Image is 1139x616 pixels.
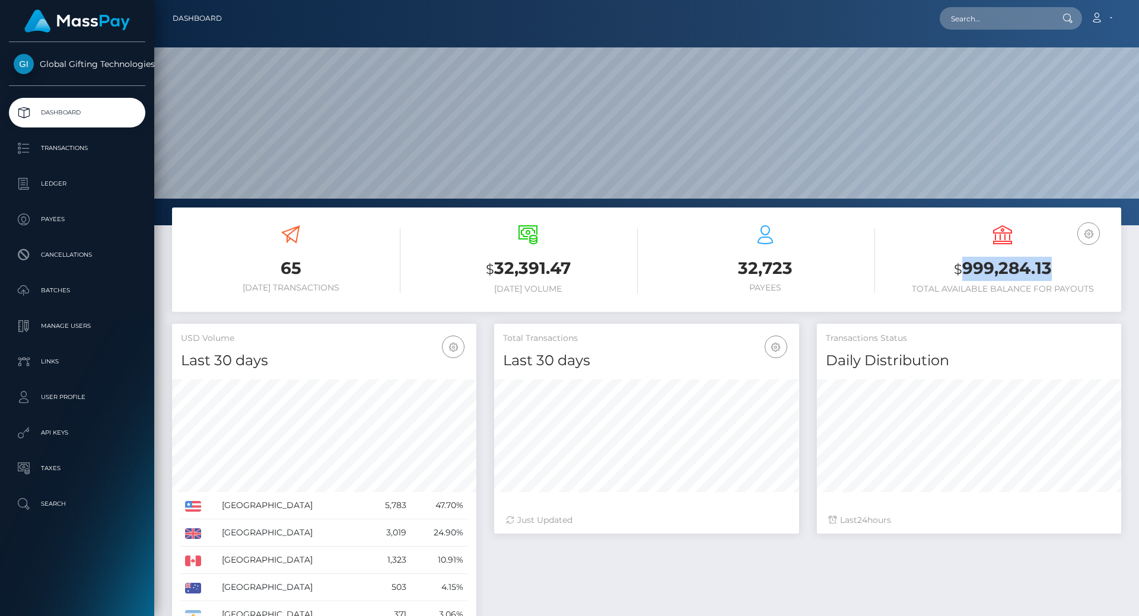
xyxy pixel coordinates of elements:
[181,257,400,280] h3: 65
[9,454,145,483] a: Taxes
[9,347,145,376] a: Links
[418,257,638,281] h3: 32,391.47
[411,574,467,601] td: 4.15%
[366,547,411,574] td: 1,323
[14,282,141,299] p: Batches
[181,333,467,344] h5: USD Volume
[14,317,141,335] p: Manage Users
[506,514,787,526] div: Just Updated
[366,574,411,601] td: 503
[218,547,367,574] td: [GEOGRAPHIC_DATA]
[826,350,1112,371] h4: Daily Distribution
[503,333,790,344] h5: Total Transactions
[411,547,467,574] td: 10.91%
[14,495,141,513] p: Search
[185,556,201,566] img: CA.png
[411,519,467,547] td: 24.90%
[829,514,1109,526] div: Last hours
[940,7,1051,30] input: Search...
[418,284,638,294] h6: [DATE] Volume
[893,284,1112,294] h6: Total Available Balance for Payouts
[954,261,962,277] small: $
[486,261,494,277] small: $
[366,519,411,547] td: 3,019
[9,276,145,305] a: Batches
[173,6,222,31] a: Dashboard
[9,382,145,412] a: User Profile
[857,515,867,525] span: 24
[14,388,141,406] p: User Profile
[9,133,145,163] a: Transactions
[14,424,141,442] p: API Keys
[14,459,141,477] p: Taxes
[503,350,790,371] h4: Last 30 days
[185,501,201,512] img: US.png
[14,210,141,228] p: Payees
[656,283,875,293] h6: Payees
[181,283,400,293] h6: [DATE] Transactions
[826,333,1112,344] h5: Transactions Status
[218,574,367,601] td: [GEOGRAPHIC_DATA]
[14,104,141,122] p: Dashboard
[14,54,34,74] img: Global Gifting Technologies Inc
[9,489,145,519] a: Search
[656,257,875,280] h3: 32,723
[218,492,367,519] td: [GEOGRAPHIC_DATA]
[14,139,141,157] p: Transactions
[181,350,467,371] h4: Last 30 days
[9,98,145,127] a: Dashboard
[24,9,130,33] img: MassPay Logo
[14,353,141,371] p: Links
[218,519,367,547] td: [GEOGRAPHIC_DATA]
[9,169,145,199] a: Ledger
[185,528,201,539] img: GB.png
[9,311,145,341] a: Manage Users
[9,59,145,69] span: Global Gifting Technologies Inc
[9,240,145,270] a: Cancellations
[366,492,411,519] td: 5,783
[14,175,141,193] p: Ledger
[411,492,467,519] td: 47.70%
[185,583,201,593] img: AU.png
[9,205,145,234] a: Payees
[9,418,145,448] a: API Keys
[14,246,141,264] p: Cancellations
[893,257,1112,281] h3: 999,284.13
